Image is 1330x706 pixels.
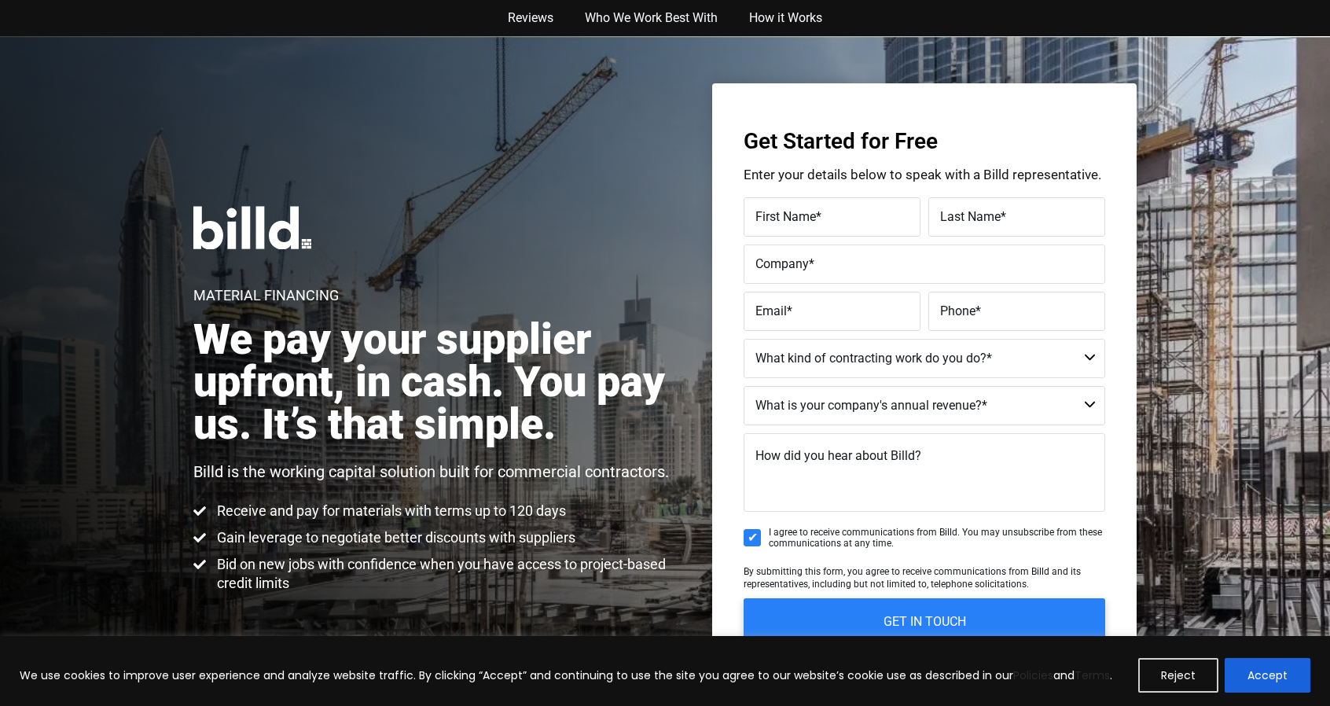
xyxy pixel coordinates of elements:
[213,555,682,593] span: Bid on new jobs with confidence when you have access to project-based credit limits
[193,318,682,446] h2: We pay your supplier upfront, in cash. You pay us. It’s that simple.
[744,598,1105,645] input: GET IN TOUCH
[769,527,1105,550] span: I agree to receive communications from Billd. You may unsubscribe from these communications at an...
[213,502,566,520] span: Receive and pay for materials with terms up to 120 days
[940,303,975,318] span: Phone
[940,209,1001,224] span: Last Name
[744,566,1081,590] span: By submitting this form, you agree to receive communications from Billd and its representatives, ...
[1075,667,1110,683] a: Terms
[1225,658,1310,693] button: Accept
[744,131,1105,153] h3: Get Started for Free
[193,461,669,482] p: Billd is the working capital solution built for commercial contractors.
[755,303,787,318] span: Email
[744,168,1105,182] p: Enter your details below to speak with a Billd representative.
[755,448,921,463] span: How did you hear about Billd?
[1013,667,1053,683] a: Policies
[213,528,575,547] span: Gain leverage to negotiate better discounts with suppliers
[744,529,761,546] input: I agree to receive communications from Billd. You may unsubscribe from these communications at an...
[755,256,809,271] span: Company
[1138,658,1218,693] button: Reject
[20,666,1112,685] p: We use cookies to improve user experience and analyze website traffic. By clicking “Accept” and c...
[193,289,339,303] h1: Material Financing
[755,209,816,224] span: First Name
